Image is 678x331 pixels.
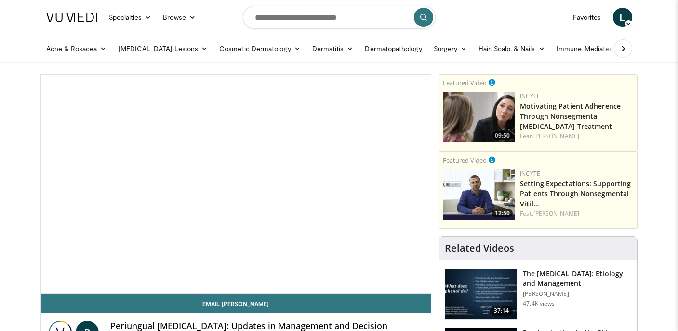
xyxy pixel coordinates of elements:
[567,8,607,27] a: Favorites
[445,242,514,254] h4: Related Videos
[520,169,540,178] a: Incyte
[445,269,517,319] img: c5af237d-e68a-4dd3-8521-77b3daf9ece4.150x105_q85_crop-smart_upscale.jpg
[520,92,540,100] a: Incyte
[113,39,214,58] a: [MEDICAL_DATA] Lesions
[533,209,579,217] a: [PERSON_NAME]
[551,39,629,58] a: Immune-Mediated
[103,8,158,27] a: Specialties
[443,169,515,220] img: 98b3b5a8-6d6d-4e32-b979-fd4084b2b3f2.png.150x105_q85_crop-smart_upscale.jpg
[213,39,306,58] a: Cosmetic Dermatology
[443,169,515,220] a: 12:50
[157,8,201,27] a: Browse
[473,39,550,58] a: Hair, Scalp, & Nails
[492,209,513,217] span: 12:50
[428,39,473,58] a: Surgery
[41,294,431,313] a: Email [PERSON_NAME]
[520,132,633,140] div: Feat.
[359,39,427,58] a: Dermatopathology
[520,102,621,131] a: Motivating Patient Adherence Through Nonsegmental [MEDICAL_DATA] Treatment
[443,156,487,165] small: Featured Video
[490,306,513,316] span: 37:14
[533,132,579,140] a: [PERSON_NAME]
[523,269,631,288] h3: The [MEDICAL_DATA]: Etiology and Management
[523,300,555,307] p: 47.4K views
[41,75,431,294] video-js: Video Player
[613,8,632,27] a: L
[46,13,97,22] img: VuMedi Logo
[443,92,515,142] img: 39505ded-af48-40a4-bb84-dee7792dcfd5.png.150x105_q85_crop-smart_upscale.jpg
[443,78,487,87] small: Featured Video
[520,179,631,208] a: Setting Expectations: Supporting Patients Through Nonsegmental Vitil…
[523,290,631,298] p: [PERSON_NAME]
[243,6,436,29] input: Search topics, interventions
[445,269,631,320] a: 37:14 The [MEDICAL_DATA]: Etiology and Management [PERSON_NAME] 47.4K views
[306,39,359,58] a: Dermatitis
[40,39,113,58] a: Acne & Rosacea
[443,92,515,142] a: 09:50
[520,209,633,218] div: Feat.
[492,131,513,140] span: 09:50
